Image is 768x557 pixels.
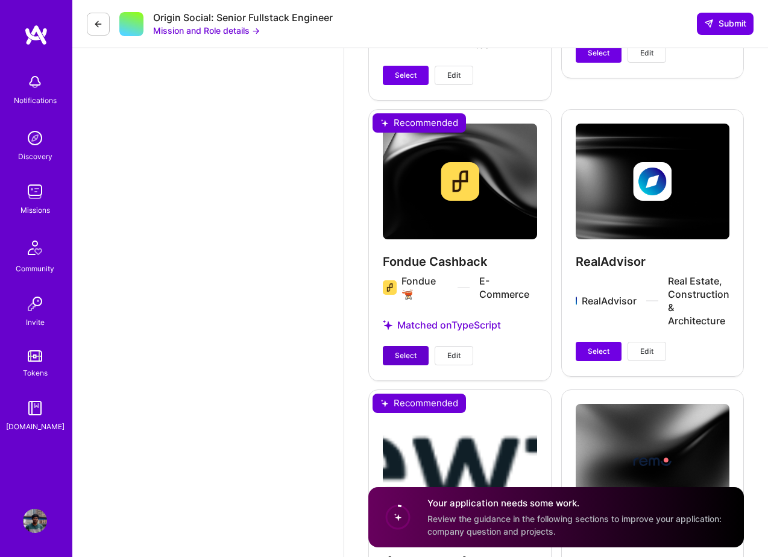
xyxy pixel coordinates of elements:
[20,509,50,533] a: User Avatar
[588,48,609,58] span: Select
[23,396,47,420] img: guide book
[93,19,103,29] i: icon LeftArrowDark
[24,24,48,46] img: logo
[16,262,54,275] div: Community
[20,233,49,262] img: Community
[14,94,57,107] div: Notifications
[447,70,461,81] span: Edit
[153,11,333,24] div: Origin Social: Senior Fullstack Engineer
[576,43,622,63] button: Select
[23,292,47,316] img: Invite
[640,48,653,58] span: Edit
[6,420,65,433] div: [DOMAIN_NAME]
[704,17,746,30] span: Submit
[26,316,45,329] div: Invite
[23,367,48,379] div: Tokens
[628,342,666,361] button: Edit
[427,514,722,537] span: Review the guidance in the following sections to improve your application: company question and p...
[28,350,42,362] img: tokens
[153,24,260,37] button: Mission and Role details →
[18,150,52,163] div: Discovery
[640,346,653,357] span: Edit
[447,350,461,361] span: Edit
[20,204,50,216] div: Missions
[435,66,473,85] button: Edit
[704,19,714,28] i: icon SendLight
[23,126,47,150] img: discovery
[427,497,729,510] h4: Your application needs some work.
[383,66,429,85] button: Select
[576,342,622,361] button: Select
[395,70,417,81] span: Select
[628,43,666,63] button: Edit
[588,346,609,357] span: Select
[23,509,47,533] img: User Avatar
[23,180,47,204] img: teamwork
[383,346,429,365] button: Select
[435,346,473,365] button: Edit
[395,350,417,361] span: Select
[23,70,47,94] img: bell
[697,13,754,34] button: Submit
